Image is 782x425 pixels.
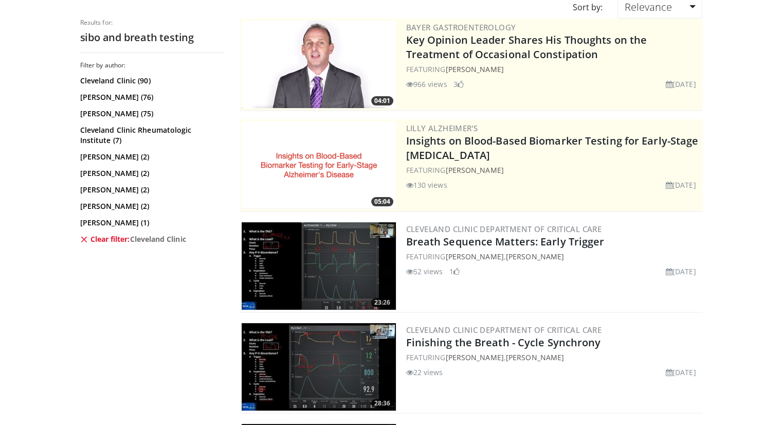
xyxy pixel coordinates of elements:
[80,61,224,69] h3: Filter by author:
[80,76,222,86] a: Cleveland Clinic (90)
[242,222,396,310] a: 23:26
[406,352,700,363] div: FEATURING ,
[666,180,696,190] li: [DATE]
[371,399,393,408] span: 28:36
[80,152,222,162] a: [PERSON_NAME] (2)
[242,323,396,411] a: 28:36
[242,21,396,108] img: 9828b8df-38ad-4333-b93d-bb657251ca89.png.300x170_q85_crop-smart_upscale.png
[666,367,696,378] li: [DATE]
[80,92,222,102] a: [PERSON_NAME] (76)
[80,218,222,228] a: [PERSON_NAME] (1)
[80,19,224,27] p: Results for:
[242,121,396,209] img: 89d2bcdb-a0e3-4b93-87d8-cca2ef42d978.png.300x170_q85_crop-smart_upscale.png
[80,234,222,244] a: Clear filter:Cleveland Clinic
[242,222,396,310] img: 76ca1c64-9566-45df-a909-4544a256411a.300x170_q85_crop-smart_upscale.jpg
[371,197,393,206] span: 05:04
[406,64,700,75] div: FEATURING
[445,64,503,74] a: [PERSON_NAME]
[406,165,700,175] div: FEATURING
[406,79,447,90] li: 966 views
[130,234,186,244] span: Cleveland Clinic
[449,266,460,277] li: 1
[406,325,602,335] a: Cleveland Clinic Department of Critical Care
[406,123,478,133] a: Lilly Alzheimer’s
[80,201,222,211] a: [PERSON_NAME] (2)
[242,121,396,209] a: 05:04
[406,367,443,378] li: 22 views
[506,252,564,261] a: [PERSON_NAME]
[406,134,699,162] a: Insights on Blood-Based Biomarker Testing for Early-Stage [MEDICAL_DATA]
[445,352,503,362] a: [PERSON_NAME]
[406,251,700,262] div: FEATURING ,
[445,252,503,261] a: [PERSON_NAME]
[242,323,396,411] img: f82fb344-4f89-4711-9e48-5d4bb8f1555b.300x170_q85_crop-smart_upscale.jpg
[406,22,516,32] a: Bayer Gastroenterology
[242,21,396,108] a: 04:01
[80,125,222,146] a: Cleveland Clinic Rheumatologic Institute (7)
[371,298,393,307] span: 23:26
[406,33,647,61] a: Key Opinion Leader Shares His Thoughts on the Treatment of Occasional Constipation
[371,96,393,105] span: 04:01
[666,266,696,277] li: [DATE]
[406,335,601,349] a: Finishing the Breath - Cycle Synchrony
[406,235,605,249] a: Breath Sequence Matters: Early Trigger
[406,266,443,277] li: 52 views
[406,180,447,190] li: 130 views
[80,168,222,179] a: [PERSON_NAME] (2)
[506,352,564,362] a: [PERSON_NAME]
[80,185,222,195] a: [PERSON_NAME] (2)
[80,31,224,44] h2: sibo and breath testing
[666,79,696,90] li: [DATE]
[406,224,602,234] a: Cleveland Clinic Department of Critical Care
[453,79,464,90] li: 3
[445,165,503,175] a: [PERSON_NAME]
[80,109,222,119] a: [PERSON_NAME] (75)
